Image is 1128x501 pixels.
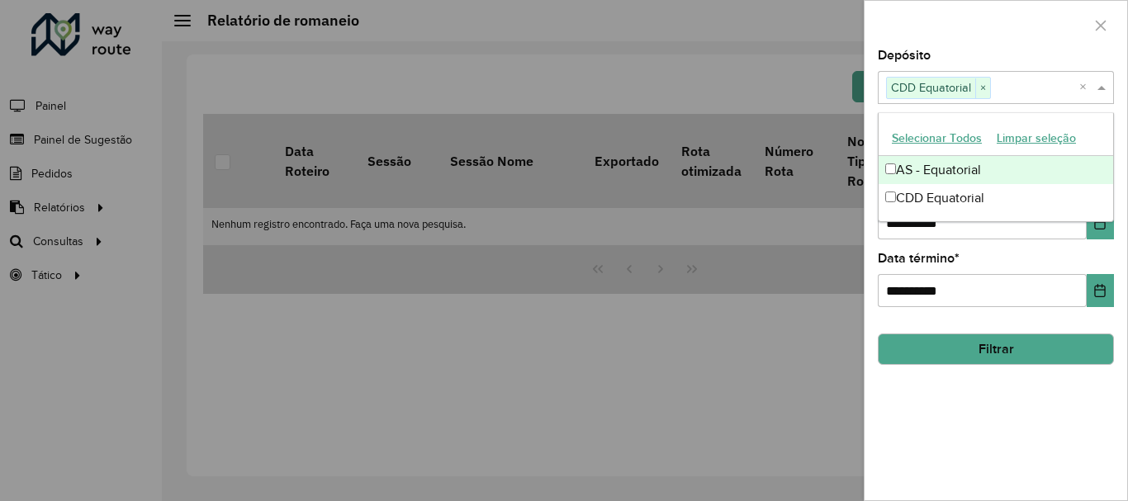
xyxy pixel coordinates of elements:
label: Depósito [878,45,931,65]
button: Selecionar Todos [884,125,989,151]
button: Choose Date [1087,206,1114,239]
div: CDD Equatorial [879,184,1113,212]
div: AS - Equatorial [879,156,1113,184]
label: Data término [878,248,960,268]
span: CDD Equatorial [887,78,975,97]
button: Limpar seleção [989,125,1083,151]
span: Clear all [1079,78,1093,97]
button: Filtrar [878,333,1114,365]
span: × [975,78,990,98]
ng-dropdown-panel: Options list [878,112,1114,222]
button: Choose Date [1087,274,1114,307]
